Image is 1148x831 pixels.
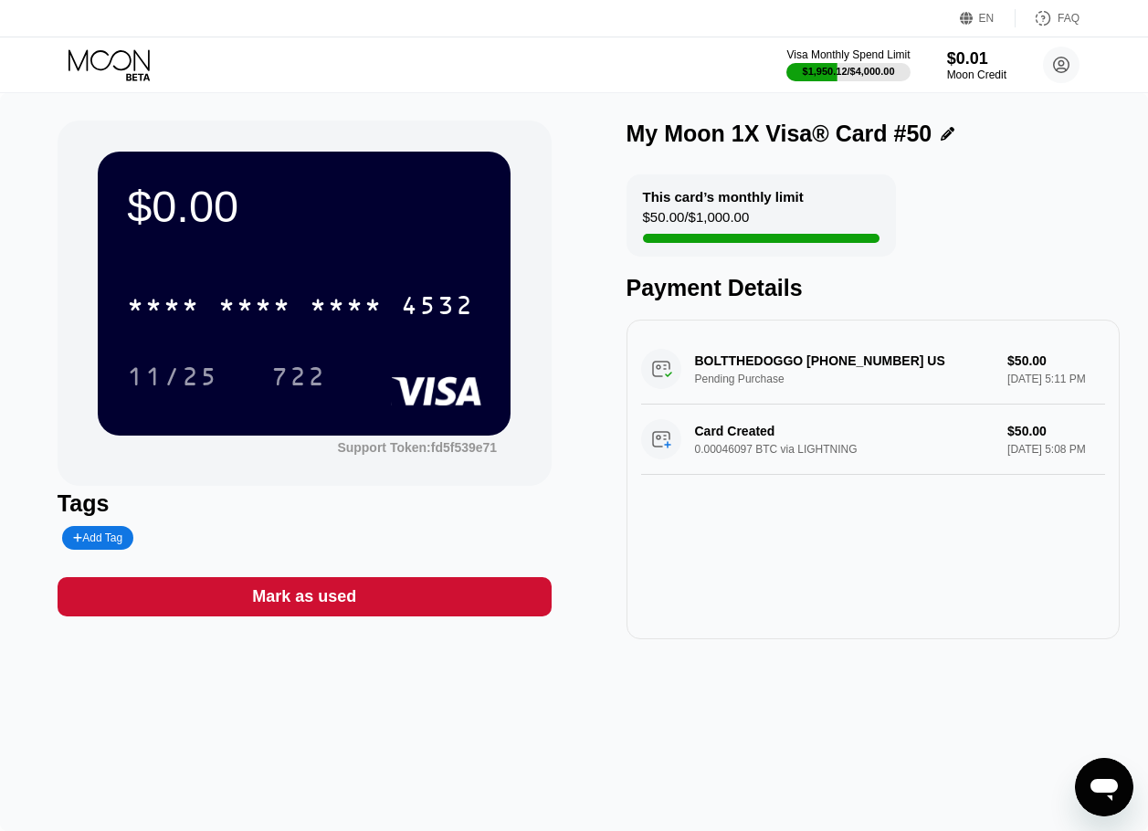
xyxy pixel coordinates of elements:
div: Payment Details [627,275,1121,301]
div: Tags [58,490,552,517]
div: $0.01 [947,49,1006,68]
div: 11/25 [127,364,218,394]
div: Add Tag [73,531,122,544]
div: Add Tag [62,526,133,550]
div: EN [979,12,995,25]
div: Moon Credit [947,68,1006,81]
div: This card’s monthly limit [643,189,804,205]
div: $1,950.12 / $4,000.00 [803,66,895,77]
div: Mark as used [58,577,552,616]
div: $0.01Moon Credit [947,49,1006,81]
div: My Moon 1X Visa® Card #50 [627,121,932,147]
div: Support Token: fd5f539e71 [337,440,497,455]
div: EN [960,9,1016,27]
div: Mark as used [252,586,356,607]
div: Support Token:fd5f539e71 [337,440,497,455]
div: 11/25 [113,353,232,399]
div: $0.00 [127,181,481,232]
div: Visa Monthly Spend Limit$1,950.12/$4,000.00 [786,48,910,81]
div: 722 [258,353,340,399]
div: Visa Monthly Spend Limit [786,48,910,61]
div: $50.00 / $1,000.00 [643,209,750,234]
div: FAQ [1016,9,1080,27]
div: FAQ [1058,12,1080,25]
iframe: Button to launch messaging window [1075,758,1133,816]
div: 722 [271,364,326,394]
div: 4532 [401,293,474,322]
